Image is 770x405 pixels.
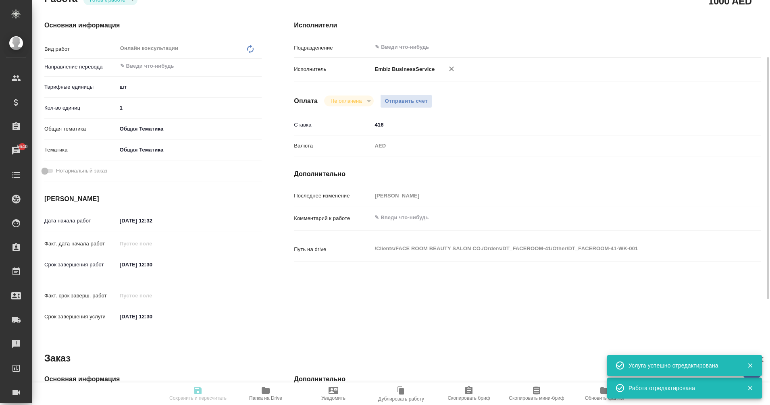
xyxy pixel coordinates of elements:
[628,384,735,392] div: Работа отредактирована
[119,61,233,71] input: ✎ Введи что-нибудь
[294,142,372,150] p: Валюта
[232,382,300,405] button: Папка на Drive
[294,192,372,200] p: Последнее изменение
[585,395,624,401] span: Обновить файлы
[117,80,262,94] div: шт
[294,374,761,384] h4: Дополнительно
[324,96,374,106] div: Готов к работе
[169,395,227,401] span: Сохранить и пересчитать
[117,311,187,322] input: ✎ Введи что-нибудь
[328,98,364,104] button: Не оплачена
[372,139,722,153] div: AED
[628,361,735,370] div: Услуга успешно отредактирована
[294,169,761,179] h4: Дополнительно
[300,382,367,405] button: Уведомить
[44,125,117,133] p: Общая тематика
[117,290,187,301] input: Пустое поле
[56,167,107,175] span: Нотариальный заказ
[718,46,719,48] button: Open
[372,190,722,201] input: Пустое поле
[509,395,564,401] span: Скопировать мини-бриф
[367,382,435,405] button: Дублировать работу
[372,119,722,131] input: ✎ Введи что-нибудь
[372,242,722,255] textarea: /Clients/FACE ROOM BEAUTY SALON CO./Orders/DT_FACEROOM-41/Other/DT_FACEROOM-41-WK-001
[44,313,117,321] p: Срок завершения услуги
[570,382,638,405] button: Обновить файлы
[447,395,490,401] span: Скопировать бриф
[117,259,187,270] input: ✎ Введи что-нибудь
[294,121,372,129] p: Ставка
[44,217,117,225] p: Дата начала работ
[443,60,460,78] button: Удалить исполнителя
[294,21,761,30] h4: Исполнители
[44,240,117,248] p: Факт. дата начала работ
[117,102,262,114] input: ✎ Введи что-нибудь
[742,384,758,392] button: Закрыть
[257,65,259,67] button: Open
[44,83,117,91] p: Тарифные единицы
[374,42,693,52] input: ✎ Введи что-нибудь
[12,143,32,151] span: 5640
[294,44,372,52] p: Подразделение
[117,143,262,157] div: Общая Тематика
[294,214,372,222] p: Комментарий к работе
[117,215,187,226] input: ✎ Введи что-нибудь
[294,65,372,73] p: Исполнитель
[164,382,232,405] button: Сохранить и пересчитать
[44,21,262,30] h4: Основная информация
[503,382,570,405] button: Скопировать мини-бриф
[321,395,345,401] span: Уведомить
[294,96,318,106] h4: Оплата
[44,292,117,300] p: Факт. срок заверш. работ
[117,238,187,249] input: Пустое поле
[44,45,117,53] p: Вид работ
[385,97,428,106] span: Отправить счет
[435,382,503,405] button: Скопировать бриф
[380,94,432,108] button: Отправить счет
[44,104,117,112] p: Кол-во единиц
[117,122,262,136] div: Общая Тематика
[44,261,117,269] p: Срок завершения работ
[44,146,117,154] p: Тематика
[249,395,282,401] span: Папка на Drive
[372,65,435,73] p: Embiz BusinessService
[2,141,30,161] a: 5640
[44,63,117,71] p: Направление перевода
[294,245,372,253] p: Путь на drive
[378,396,424,402] span: Дублировать работу
[742,362,758,369] button: Закрыть
[44,352,71,365] h2: Заказ
[44,374,262,384] h4: Основная информация
[44,194,262,204] h4: [PERSON_NAME]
